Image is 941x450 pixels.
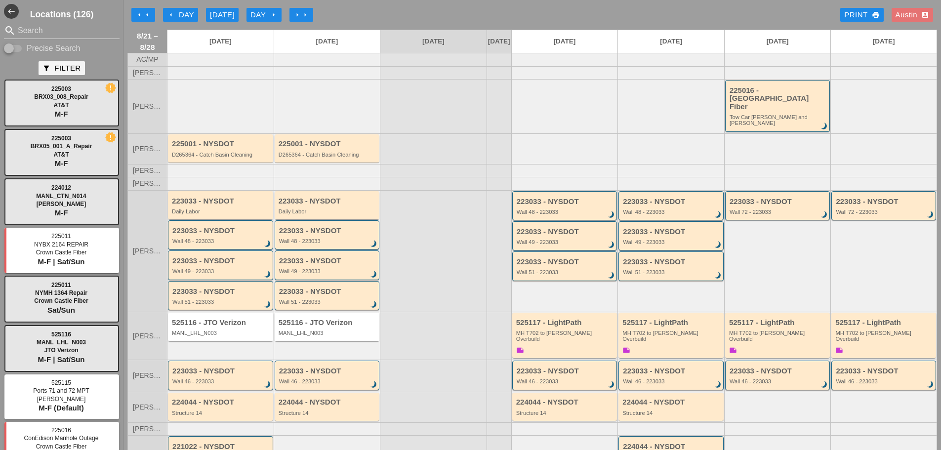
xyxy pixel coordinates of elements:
[836,378,933,384] div: Wall 46 - 223033
[37,339,86,346] span: MANL_LHL_N003
[606,270,617,281] i: brightness_3
[51,282,71,288] span: 225011
[487,30,511,53] a: [DATE]
[246,8,282,22] button: Day
[24,435,99,442] span: ConEdison Manhole Outage
[279,238,377,244] div: Wall 48 - 223033
[516,330,615,342] div: MH T702 to Boldyn MH Overbuild
[172,257,270,265] div: 223033 - NYSDOT
[279,378,377,384] div: Wall 46 - 223033
[516,398,615,407] div: 224044 - NYSDOT
[622,330,721,342] div: MH T702 to Boldyn MH Overbuild
[517,228,614,236] div: 223033 - NYSDOT
[293,11,301,19] i: arrow_right
[167,30,274,53] a: [DATE]
[135,11,143,19] i: arrow_left
[51,427,71,434] span: 225016
[623,198,721,206] div: 223033 - NYSDOT
[51,331,71,338] span: 525116
[4,42,120,54] div: Enable Precise search to match search terms exactly.
[925,379,936,390] i: brightness_3
[729,330,828,342] div: MH T702 to Boldyn MH Overbuild
[517,269,614,275] div: Wall 51 - 223033
[730,209,827,215] div: Wall 72 - 223033
[622,410,721,416] div: Structure 14
[36,193,86,200] span: MANL_CTN_N014
[921,11,929,19] i: account_box
[133,180,162,187] span: [PERSON_NAME]
[835,319,934,327] div: 525117 - LightPath
[618,30,724,53] a: [DATE]
[623,209,721,215] div: Wall 48 - 223033
[172,319,271,327] div: 525116 - JTO Verizon
[163,8,198,22] button: Day
[262,269,273,280] i: brightness_3
[279,367,377,375] div: 223033 - NYSDOT
[55,208,68,217] span: M-F
[172,299,270,305] div: Wall 51 - 223033
[172,330,271,336] div: MANL_LHL_N003
[729,346,737,354] i: note
[133,145,162,153] span: [PERSON_NAME]
[51,379,71,386] span: 525115
[623,378,721,384] div: Wall 46 - 223033
[730,367,827,375] div: 223033 - NYSDOT
[925,209,936,220] i: brightness_3
[279,208,377,214] div: Daily Labor
[42,63,81,74] div: Filter
[368,269,379,280] i: brightness_3
[172,287,270,296] div: 223033 - NYSDOT
[55,159,68,167] span: M-F
[36,249,87,256] span: Crown Castle Fiber
[172,378,270,384] div: Wall 46 - 223033
[623,228,721,236] div: 223033 - NYSDOT
[172,197,271,205] div: 223033 - NYSDOT
[262,299,273,310] i: brightness_3
[4,25,16,37] i: search
[51,135,71,142] span: 225003
[133,30,162,53] span: 8/21 – 8/28
[819,209,830,220] i: brightness_3
[167,9,194,21] div: Day
[51,85,71,92] span: 225003
[279,287,377,296] div: 223033 - NYSDOT
[279,152,377,158] div: D265364 - Catch Basin Cleaning
[133,332,162,340] span: [PERSON_NAME]
[896,9,929,21] div: Austin
[725,30,831,53] a: [DATE]
[210,9,235,21] div: [DATE]
[516,319,615,327] div: 525117 - LightPath
[250,9,278,21] div: Day
[840,8,883,22] a: Print
[819,121,830,132] i: brightness_3
[131,8,155,22] button: Move Back 1 Week
[172,152,271,158] div: D265364 - Catch Basin Cleaning
[172,268,270,274] div: Wall 49 - 223033
[133,167,162,174] span: [PERSON_NAME]
[517,239,614,245] div: Wall 49 - 223033
[42,64,50,72] i: filter_alt
[206,8,239,22] button: [DATE]
[47,306,75,314] span: Sat/Sun
[831,30,937,53] a: [DATE]
[172,398,271,407] div: 224044 - NYSDOT
[262,239,273,250] i: brightness_3
[622,319,721,327] div: 525117 - LightPath
[713,379,724,390] i: brightness_3
[167,11,175,19] i: arrow_left
[172,367,270,375] div: 223033 - NYSDOT
[133,103,162,110] span: [PERSON_NAME]
[713,240,724,251] i: brightness_3
[53,151,69,158] span: AT&T
[106,133,115,142] i: new_releases
[819,379,830,390] i: brightness_3
[53,102,69,109] span: AT&T
[136,56,158,63] span: AC/MP
[39,61,84,75] button: Filter
[836,209,933,215] div: Wall 72 - 223033
[279,227,377,235] div: 223033 - NYSDOT
[279,319,377,327] div: 525116 - JTO Verizon
[279,398,377,407] div: 224044 - NYSDOT
[4,4,19,19] button: Shrink Sidebar
[516,410,615,416] div: Structure 14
